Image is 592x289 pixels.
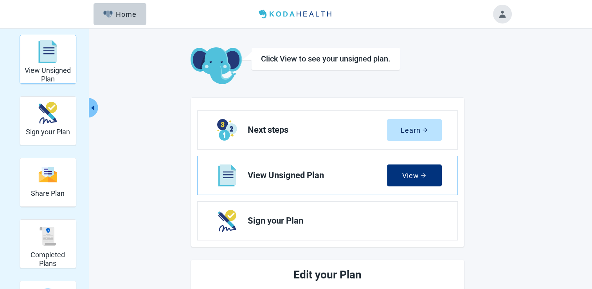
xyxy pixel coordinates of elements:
[23,251,73,267] h2: Completed Plans
[23,66,73,83] h2: View Unsigned Plan
[248,216,435,226] span: Sign your Plan
[387,119,442,141] button: Learnarrow-right
[20,219,76,268] div: Completed Plans
[493,5,512,23] button: Toggle account menu
[248,125,387,135] span: Next steps
[421,173,426,178] span: arrow-right
[20,35,76,84] div: View Unsigned Plan
[248,171,387,180] span: View Unsigned Plan
[422,127,428,133] span: arrow-right
[401,126,428,134] div: Learn
[38,166,57,183] img: svg%3e
[38,40,57,63] img: svg%3e
[38,102,57,124] img: make_plan_official-CpYJDfBD.svg
[198,156,457,195] a: View View Unsigned Plan section
[402,172,426,179] div: View
[94,3,146,25] button: ElephantHome
[20,96,76,145] div: Sign your Plan
[261,54,390,63] h1: Click View to see your unsigned plan.
[26,128,70,136] h2: Sign your Plan
[198,202,457,240] a: Next Sign your Plan section
[31,189,65,198] h2: Share Plan
[38,227,57,246] img: svg%3e
[227,266,428,284] h2: Edit your Plan
[387,164,442,186] button: Viewarrow-right
[103,11,113,18] img: Elephant
[198,111,457,149] a: Learn Next steps section
[256,8,336,20] img: Koda Health
[103,10,137,18] div: Home
[20,158,76,207] div: Share Plan
[89,104,97,112] span: caret-left
[88,98,98,117] button: Collapse menu
[191,47,242,85] img: Koda Elephant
